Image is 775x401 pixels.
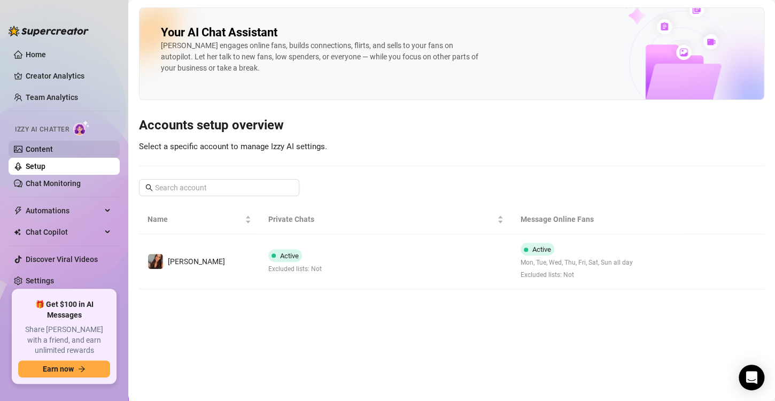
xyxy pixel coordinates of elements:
[26,93,78,102] a: Team Analytics
[26,223,102,241] span: Chat Copilot
[521,258,633,268] span: Mon, Tue, Wed, Thu, Fri, Sat, Sun all day
[26,50,46,59] a: Home
[26,67,111,84] a: Creator Analytics
[73,120,90,136] img: AI Chatter
[532,245,551,253] span: Active
[260,205,512,234] th: Private Chats
[521,270,633,280] span: Excluded lists: Not
[139,117,764,134] h3: Accounts setup overview
[739,365,764,390] div: Open Intercom Messenger
[26,202,102,219] span: Automations
[26,179,81,188] a: Chat Monitoring
[139,205,260,234] th: Name
[26,255,98,264] a: Discover Viral Videos
[26,276,54,285] a: Settings
[148,254,163,269] img: Madeline
[280,252,299,260] span: Active
[268,213,495,225] span: Private Chats
[18,325,110,356] span: Share [PERSON_NAME] with a friend, and earn unlimited rewards
[512,205,680,234] th: Message Online Fans
[155,182,284,194] input: Search account
[18,299,110,320] span: 🎁 Get $100 in AI Messages
[139,142,327,151] span: Select a specific account to manage Izzy AI settings.
[43,365,74,373] span: Earn now
[9,26,89,36] img: logo-BBDzfeDw.svg
[15,125,69,135] span: Izzy AI Chatter
[78,365,86,373] span: arrow-right
[148,213,243,225] span: Name
[168,257,225,266] span: [PERSON_NAME]
[26,145,53,153] a: Content
[14,206,22,215] span: thunderbolt
[26,162,45,171] a: Setup
[18,360,110,377] button: Earn nowarrow-right
[161,25,277,40] h2: Your AI Chat Assistant
[268,264,322,274] span: Excluded lists: Not
[161,40,482,74] div: [PERSON_NAME] engages online fans, builds connections, flirts, and sells to your fans on autopilo...
[145,184,153,191] span: search
[14,228,21,236] img: Chat Copilot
